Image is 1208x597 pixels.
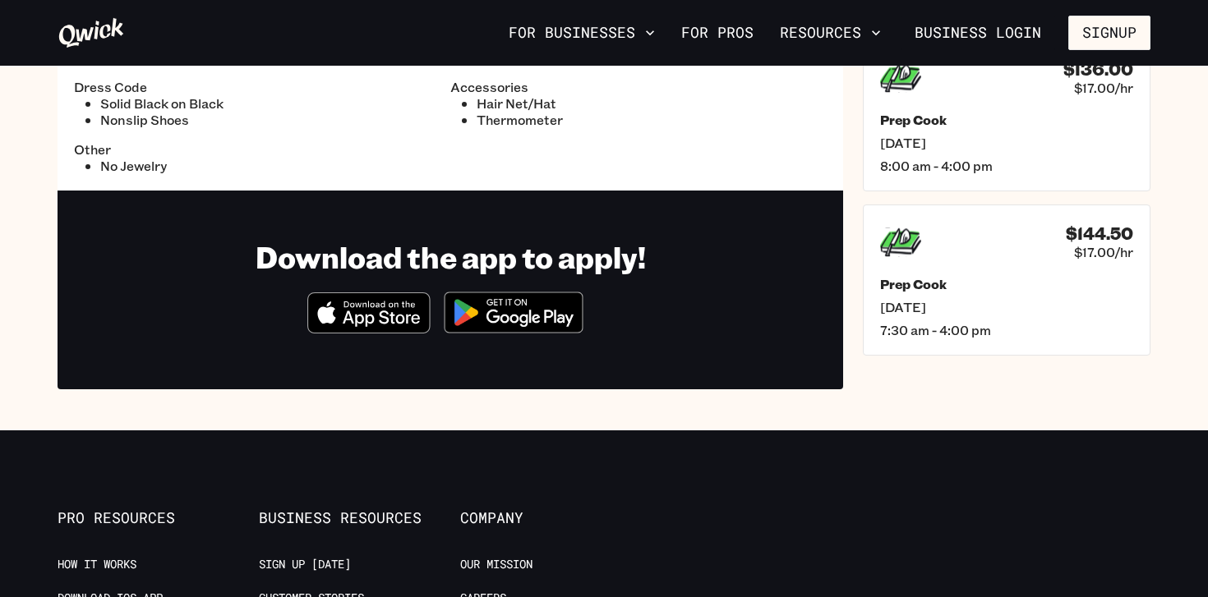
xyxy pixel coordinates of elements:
[100,158,450,174] li: No Jewelry
[880,322,1133,338] span: 7:30 am - 4:00 pm
[1068,16,1150,50] button: Signup
[1066,223,1133,244] h4: $144.50
[307,319,431,337] a: Download on the App Store
[880,112,1133,128] h5: Prep Cook
[434,282,593,343] img: Get it on Google Play
[901,16,1055,50] a: Business Login
[880,299,1133,315] span: [DATE]
[863,204,1150,356] a: $144.50$17.00/hrPrep Cook[DATE]7:30 am - 4:00 pm
[1074,244,1133,260] span: $17.00/hr
[1074,80,1133,96] span: $17.00/hr
[100,95,450,112] li: Solid Black on Black
[58,557,136,572] a: How it Works
[477,112,827,128] li: Thermometer
[675,19,760,47] a: For Pros
[502,19,662,47] button: For Businesses
[460,557,533,572] a: Our Mission
[74,79,450,95] span: Dress Code
[477,95,827,112] li: Hair Net/Hat
[450,79,827,95] span: Accessories
[880,158,1133,174] span: 8:00 am - 4:00 pm
[256,238,646,275] h1: Download the app to apply!
[58,509,259,527] span: Pro Resources
[100,112,450,128] li: Nonslip Shoes
[863,40,1150,191] a: $136.00$17.00/hrPrep Cook[DATE]8:00 am - 4:00 pm
[1063,59,1133,80] h4: $136.00
[880,135,1133,151] span: [DATE]
[773,19,888,47] button: Resources
[74,141,450,158] span: Other
[880,276,1133,292] h5: Prep Cook
[259,509,460,527] span: Business Resources
[460,509,662,527] span: Company
[259,557,351,572] a: Sign up [DATE]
